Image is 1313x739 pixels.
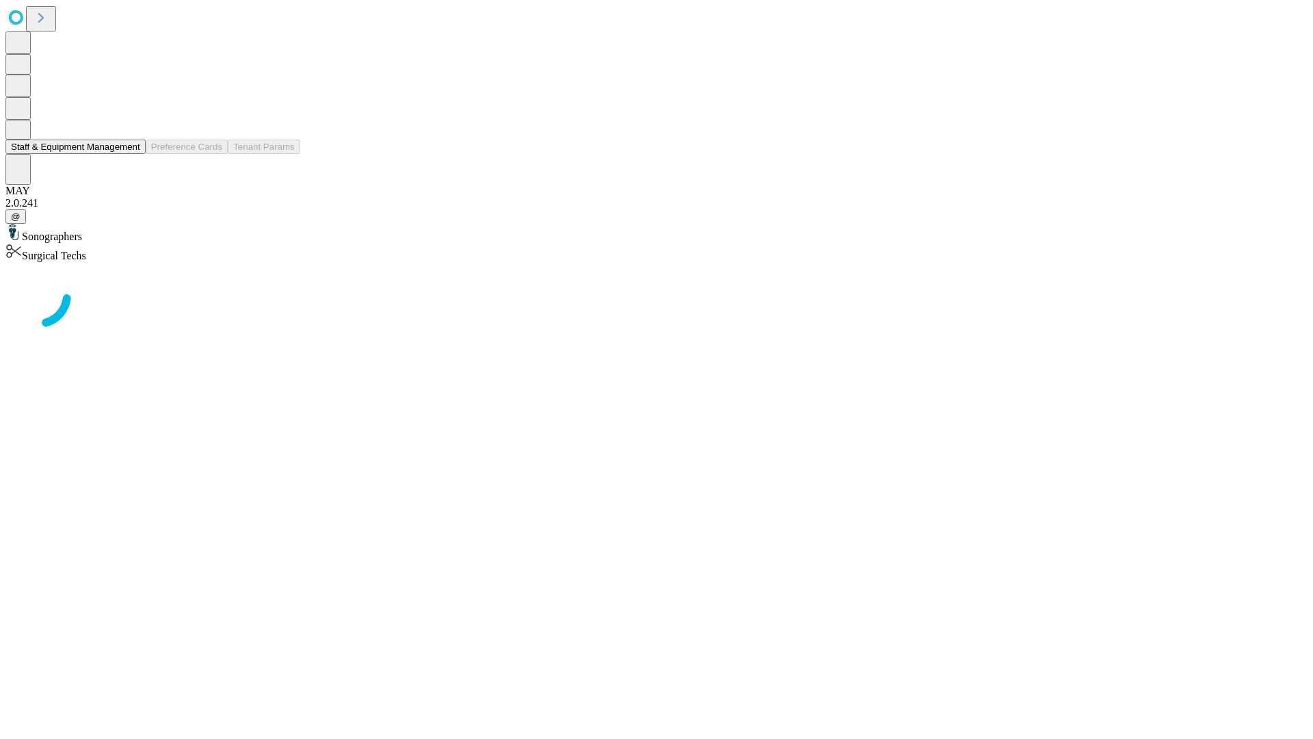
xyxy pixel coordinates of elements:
[5,185,1308,197] div: MAY
[5,209,26,224] button: @
[5,224,1308,243] div: Sonographers
[146,140,228,154] button: Preference Cards
[5,140,146,154] button: Staff & Equipment Management
[5,243,1308,262] div: Surgical Techs
[228,140,300,154] button: Tenant Params
[5,197,1308,209] div: 2.0.241
[11,211,21,222] span: @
